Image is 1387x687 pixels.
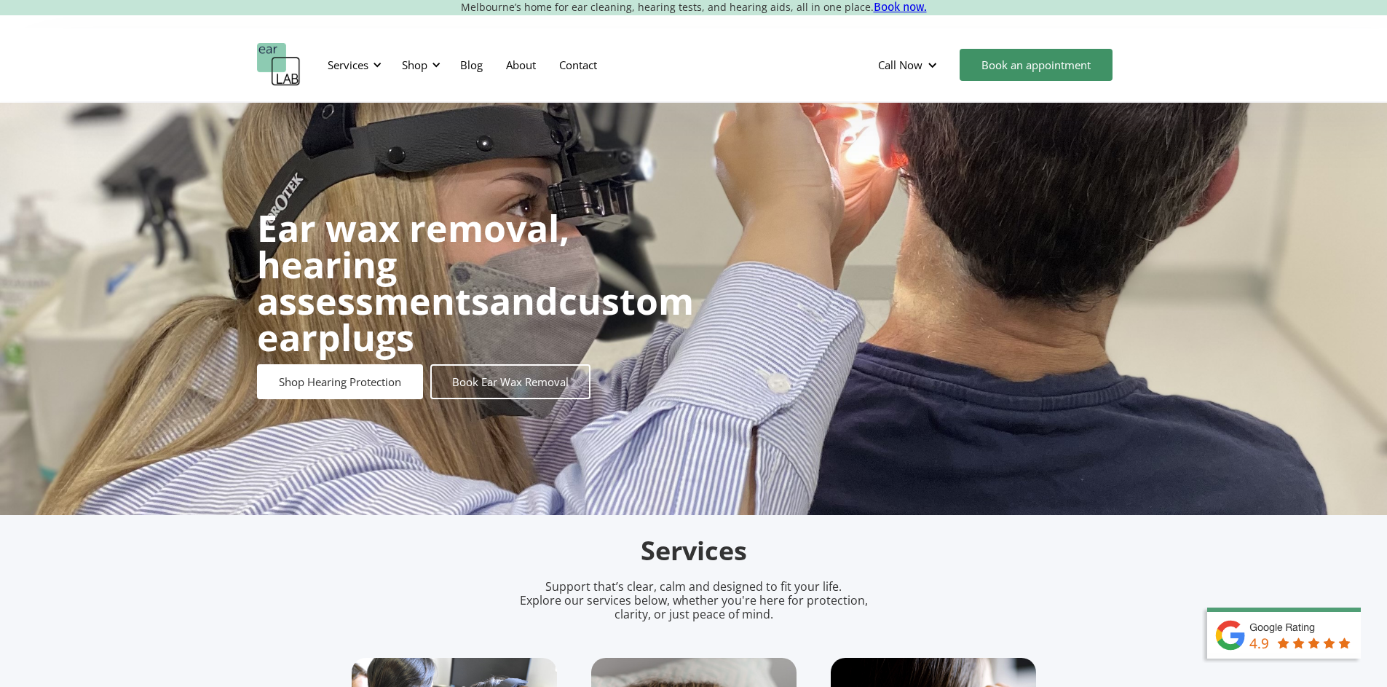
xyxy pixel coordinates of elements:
[352,534,1036,568] h2: Services
[960,49,1113,81] a: Book an appointment
[257,364,423,399] a: Shop Hearing Protection
[548,44,609,86] a: Contact
[878,58,922,72] div: Call Now
[402,58,427,72] div: Shop
[430,364,590,399] a: Book Ear Wax Removal
[257,43,301,87] a: home
[257,203,569,326] strong: Ear wax removal, hearing assessments
[257,210,694,356] h1: and
[494,44,548,86] a: About
[393,43,445,87] div: Shop
[501,580,887,622] p: Support that’s clear, calm and designed to fit your life. Explore our services below, whether you...
[328,58,368,72] div: Services
[319,43,386,87] div: Services
[257,276,694,362] strong: custom earplugs
[448,44,494,86] a: Blog
[866,43,952,87] div: Call Now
